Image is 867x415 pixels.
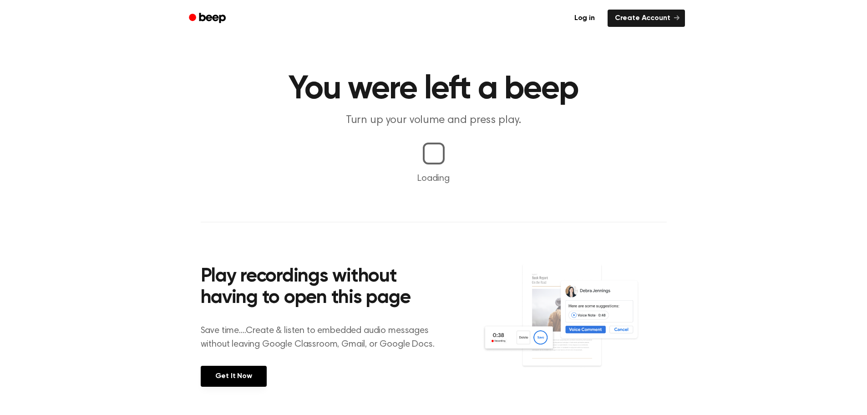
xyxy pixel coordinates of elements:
img: Voice Comments on Docs and Recording Widget [482,263,666,386]
p: Turn up your volume and press play. [259,113,608,128]
a: Create Account [608,10,685,27]
h1: You were left a beep [201,73,667,106]
p: Loading [11,172,856,185]
a: Log in [567,10,602,27]
a: Beep [183,10,234,27]
a: Get It Now [201,366,267,387]
p: Save time....Create & listen to embedded audio messages without leaving Google Classroom, Gmail, ... [201,324,446,351]
h2: Play recordings without having to open this page [201,266,446,309]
